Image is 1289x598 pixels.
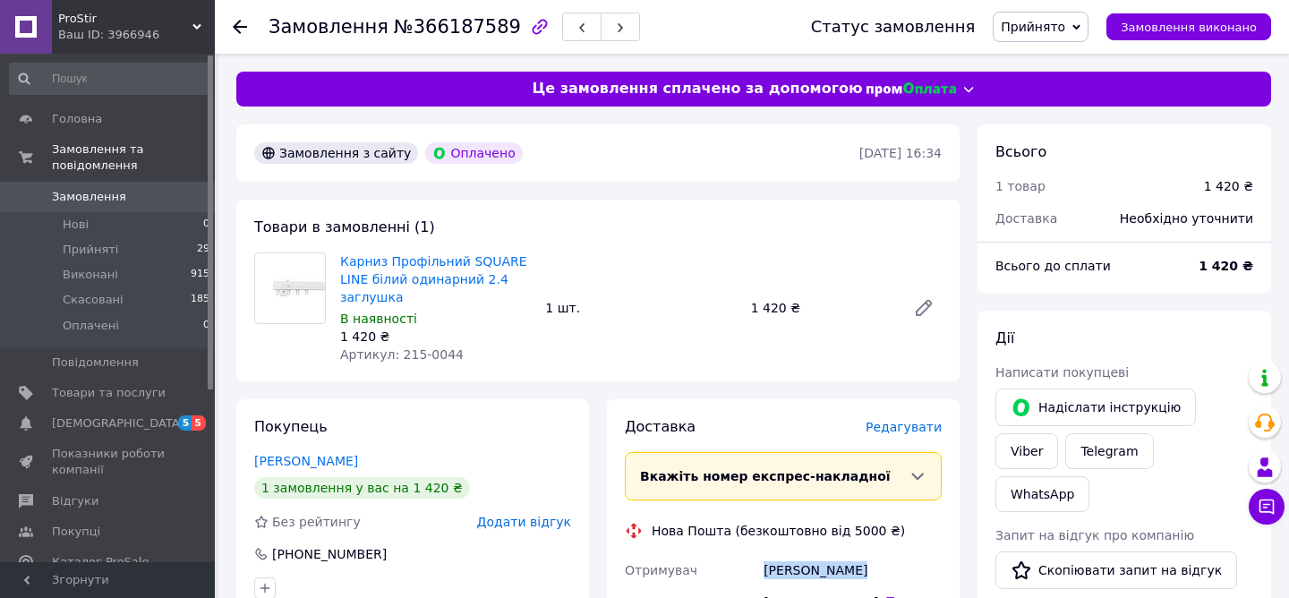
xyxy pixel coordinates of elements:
[625,418,696,435] span: Доставка
[178,415,192,431] span: 5
[254,477,470,499] div: 1 замовлення у вас на 1 420 ₴
[425,142,522,164] div: Оплачено
[254,454,358,468] a: [PERSON_NAME]
[270,545,388,563] div: [PHONE_NUMBER]
[995,528,1194,542] span: Запит на відгук про компанію
[811,18,976,36] div: Статус замовлення
[866,420,942,434] span: Редагувати
[58,11,192,27] span: ProStir
[63,318,119,334] span: Оплачені
[63,242,118,258] span: Прийняті
[744,295,899,320] div: 1 420 ₴
[52,355,139,371] span: Повідомлення
[340,254,527,304] a: Карниз Профільний SQUARE LINE білий одинарний 2.4 заглушка
[52,111,102,127] span: Головна
[191,292,209,308] span: 185
[995,551,1237,589] button: Скопіювати запит на відгук
[191,267,209,283] span: 915
[538,295,743,320] div: 1 шт.
[255,261,325,314] img: Карниз Профільний SQUARE LINE білий одинарний 2.4 заглушка
[995,389,1196,426] button: Надіслати інструкцію
[269,16,388,38] span: Замовлення
[52,524,100,540] span: Покупці
[1121,21,1257,34] span: Замовлення виконано
[1109,199,1264,238] div: Необхідно уточнити
[233,18,247,36] div: Повернутися назад
[272,515,361,529] span: Без рейтингу
[640,469,891,483] span: Вкажіть номер експрес-накладної
[52,446,166,478] span: Показники роботи компанії
[394,16,521,38] span: №366187589
[995,365,1129,380] span: Написати покупцеві
[859,146,942,160] time: [DATE] 16:34
[340,347,464,362] span: Артикул: 215-0044
[254,218,435,235] span: Товари в замовленні (1)
[1249,489,1285,525] button: Чат з покупцем
[995,259,1111,273] span: Всього до сплати
[995,433,1058,469] a: Viber
[647,522,909,540] div: Нова Пошта (безкоштовно від 5000 ₴)
[52,415,184,431] span: [DEMOGRAPHIC_DATA]
[1001,20,1065,34] span: Прийнято
[9,63,211,95] input: Пошук
[52,141,215,174] span: Замовлення та повідомлення
[52,385,166,401] span: Товари та послуги
[197,242,209,258] span: 29
[625,563,697,577] span: Отримувач
[52,493,98,509] span: Відгуки
[58,27,215,43] div: Ваш ID: 3966946
[63,267,118,283] span: Виконані
[995,143,1046,160] span: Всього
[52,554,149,570] span: Каталог ProSale
[192,415,206,431] span: 5
[63,292,124,308] span: Скасовані
[1199,259,1253,273] b: 1 420 ₴
[760,554,945,586] div: [PERSON_NAME]
[1065,433,1153,469] a: Telegram
[254,142,418,164] div: Замовлення з сайту
[1106,13,1271,40] button: Замовлення виконано
[1204,177,1253,195] div: 1 420 ₴
[906,290,942,326] a: Редагувати
[532,79,862,99] span: Це замовлення сплачено за допомогою
[63,217,89,233] span: Нові
[995,179,1046,193] span: 1 товар
[340,312,417,326] span: В наявності
[995,476,1089,512] a: WhatsApp
[995,211,1057,226] span: Доставка
[203,217,209,233] span: 0
[477,515,571,529] span: Додати відгук
[203,318,209,334] span: 0
[52,189,126,205] span: Замовлення
[995,329,1014,346] span: Дії
[340,328,531,346] div: 1 420 ₴
[254,418,328,435] span: Покупець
